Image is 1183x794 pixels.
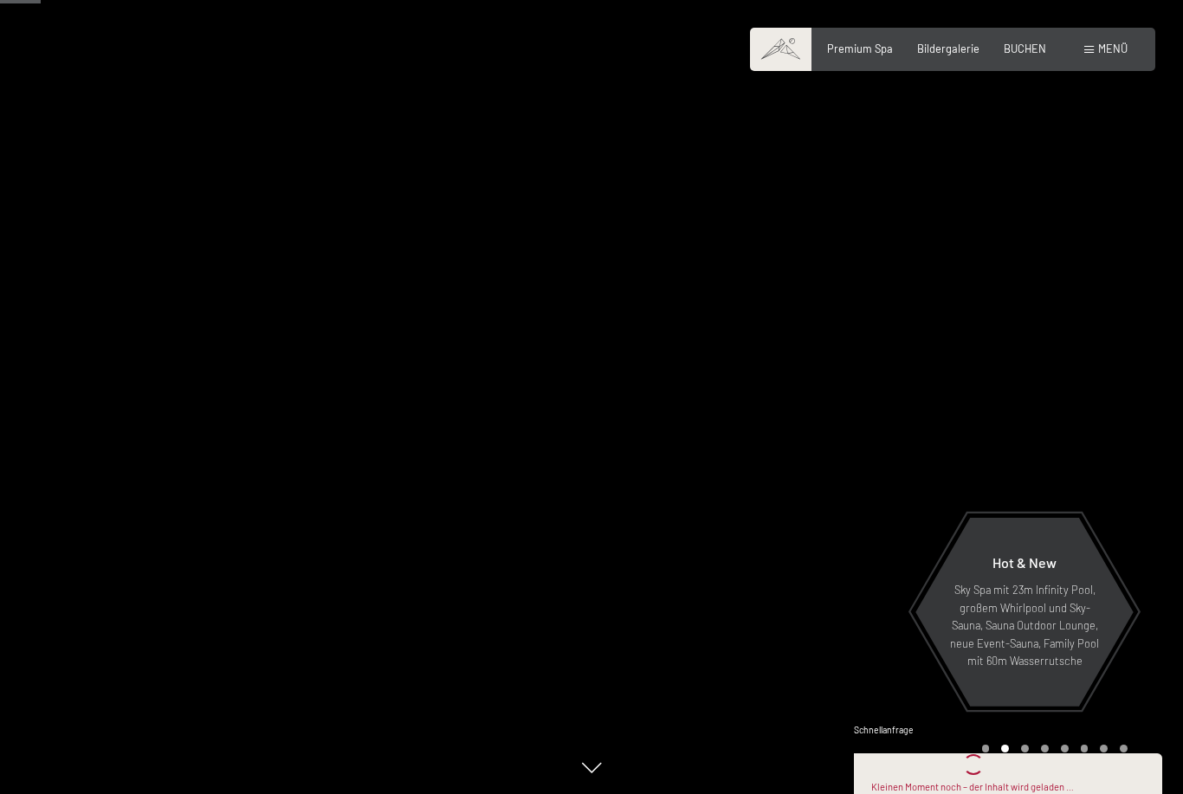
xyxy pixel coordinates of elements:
[827,42,893,55] a: Premium Spa
[915,517,1135,707] a: Hot & New Sky Spa mit 23m Infinity Pool, großem Whirlpool und Sky-Sauna, Sauna Outdoor Lounge, ne...
[1098,42,1128,55] span: Menü
[949,581,1100,669] p: Sky Spa mit 23m Infinity Pool, großem Whirlpool und Sky-Sauna, Sauna Outdoor Lounge, neue Event-S...
[1004,42,1046,55] a: BUCHEN
[917,42,979,55] a: Bildergalerie
[992,554,1057,571] span: Hot & New
[871,780,1074,794] div: Kleinen Moment noch – der Inhalt wird geladen …
[854,725,914,735] span: Schnellanfrage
